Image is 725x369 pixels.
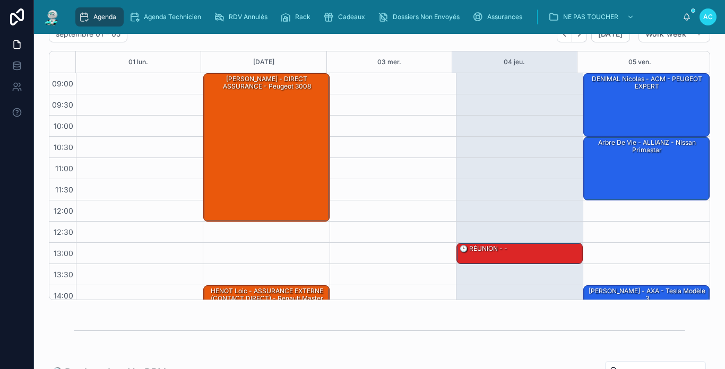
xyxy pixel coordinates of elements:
div: 🕒 RÉUNION - - [459,244,508,253]
div: 🕒 RÉUNION - - [457,243,582,263]
button: [DATE] [591,25,630,42]
div: [PERSON_NAME] - AXA - Tesla modèle 3 [584,286,709,348]
button: Next [572,26,587,42]
div: HENOT Loic - ASSURANCE EXTERNE (CONTACT DIRECT) - Renault Master [204,286,329,327]
span: 09:30 [49,100,76,109]
button: Work week [638,25,710,42]
div: scrollable content [70,5,683,29]
span: 12:30 [51,227,76,236]
div: DENIMAL Nicolas - ACM - PEUGEOT EXPERT [585,74,709,92]
span: 11:30 [53,185,76,194]
div: [PERSON_NAME] - AXA - Tesla modèle 3 [585,286,709,304]
span: 10:00 [51,121,76,130]
a: NE PAS TOUCHER [545,7,640,27]
a: Rack [277,7,318,27]
span: 13:00 [51,249,76,258]
span: 12:00 [51,206,76,215]
button: 05 ven. [628,51,651,73]
button: [DATE] [253,51,274,73]
div: Arbre de vie - ALLIANZ - Nissan primastar [585,138,709,155]
span: 11:00 [53,164,76,173]
button: 04 jeu. [504,51,525,73]
span: Assurances [487,13,522,21]
div: [PERSON_NAME] - DIRECT ASSURANCE - peugeot 3008 [205,74,329,92]
span: [DATE] [598,29,623,39]
div: Arbre de vie - ALLIANZ - Nissan primastar [584,137,709,200]
button: 01 lun. [128,51,148,73]
div: [PERSON_NAME] - DIRECT ASSURANCE - peugeot 3008 [204,74,329,221]
div: DENIMAL Nicolas - ACM - PEUGEOT EXPERT [584,74,709,136]
span: AC [703,13,713,21]
span: 13:30 [51,270,76,279]
span: Agenda [93,13,116,21]
button: 03 mer. [377,51,401,73]
span: NE PAS TOUCHER [563,13,618,21]
span: Work week [645,29,686,39]
span: Rack [295,13,310,21]
a: Agenda [75,7,124,27]
a: Agenda Technicien [126,7,209,27]
span: Agenda Technicien [144,13,201,21]
a: RDV Annulés [211,7,275,27]
img: App logo [42,8,62,25]
a: Cadeaux [320,7,373,27]
h2: septembre 01 – 05 [56,29,120,39]
span: 14:00 [51,291,76,300]
span: Dossiers Non Envoyés [393,13,460,21]
span: 10:30 [51,143,76,152]
span: Cadeaux [338,13,365,21]
a: Assurances [469,7,530,27]
div: HENOT Loic - ASSURANCE EXTERNE (CONTACT DIRECT) - Renault Master [205,286,329,304]
span: 09:00 [49,79,76,88]
button: Back [557,26,572,42]
a: Dossiers Non Envoyés [375,7,467,27]
span: RDV Annulés [229,13,267,21]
